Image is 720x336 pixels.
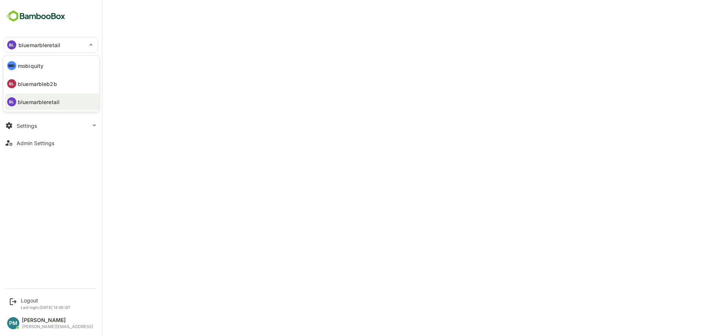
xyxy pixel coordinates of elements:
[7,61,16,70] div: MO
[18,62,43,70] p: mobiquity
[7,79,16,88] div: BL
[18,98,60,106] p: bluemarbleretail
[18,80,57,88] p: bluemarbleb2b
[7,97,16,106] div: BL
